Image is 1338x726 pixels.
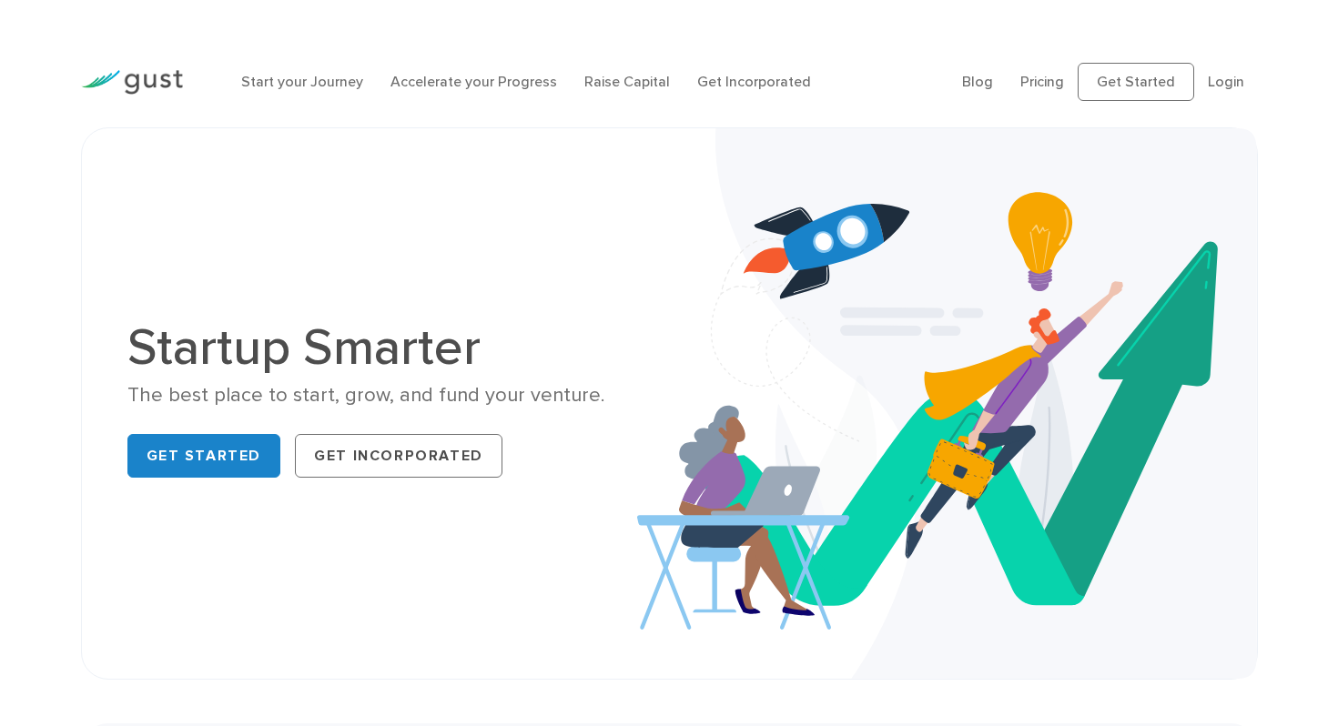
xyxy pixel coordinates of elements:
a: Login [1208,73,1244,90]
img: Startup Smarter Hero [637,128,1257,679]
a: Get Started [127,434,281,478]
a: Accelerate your Progress [390,73,557,90]
a: Pricing [1020,73,1064,90]
a: Get Incorporated [697,73,811,90]
h1: Startup Smarter [127,322,656,373]
div: The best place to start, grow, and fund your venture. [127,382,656,408]
a: Blog [962,73,993,90]
a: Raise Capital [584,73,670,90]
img: Gust Logo [81,70,183,95]
a: Get Started [1078,63,1194,101]
a: Start your Journey [241,73,363,90]
a: Get Incorporated [295,434,502,478]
